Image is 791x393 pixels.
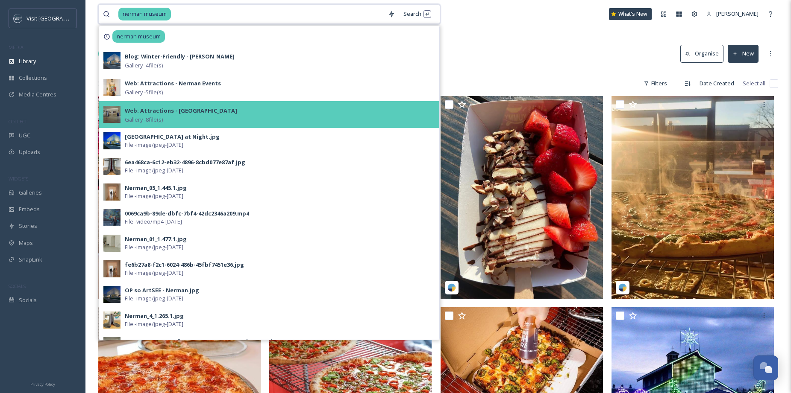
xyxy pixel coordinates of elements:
span: Gallery - 5 file(s) [125,88,163,96]
span: Uploads [19,148,40,156]
a: What's New [609,8,652,20]
span: SOCIALS [9,283,26,289]
div: OP so ArtSEE - Nerman.jpg [125,286,199,294]
strong: Blog: Winter-Friendly - [PERSON_NAME] [125,52,235,60]
img: a16e1692-1f96-410b-bd4b-ed20217a0a8b.jpg [103,260,121,277]
img: d5f96a14-fb3f-45a4-bcdc-135870010c9c.jpg [103,106,121,123]
span: MEDIA [9,44,24,50]
button: Organise [680,45,723,62]
button: Open Chat [753,355,778,380]
span: nerman museum [118,8,171,20]
span: Gallery - 8 file(s) [125,116,163,124]
div: [GEOGRAPHIC_DATA] at Night.jpg [125,133,220,141]
span: Visit [GEOGRAPHIC_DATA] [26,14,93,22]
div: 0069ca9b-89de-dbfc-7bf4-42dc2346a209.mp4 [125,210,249,218]
img: 92e7c787-60d7-4630-960d-f17da721081a.jpg [103,158,121,175]
span: nerman museum [112,30,165,43]
span: File - image/jpeg - [DATE] [125,294,183,303]
span: File - image/jpeg - [DATE] [125,166,183,175]
strong: Web: Attractions - [GEOGRAPHIC_DATA] [125,107,237,114]
span: COLLECT [9,118,27,125]
span: File - video/mp4 - [DATE] [125,218,182,226]
img: 8ff758a5-a2fa-40a1-a40d-81d92f84edd7.jpg [103,79,121,96]
span: Galleries [19,189,42,197]
img: 4552f522-ff33-48f3-b93b-5e1ce52b1689.jpg [103,337,121,354]
span: Privacy Policy [30,381,55,387]
span: SnapLink [19,256,42,264]
a: Privacy Policy [30,378,55,389]
span: 2201 file s [98,79,121,87]
img: snapsea-logo.png [447,283,456,292]
img: 21639f50-cedb-4d5a-b224-5fdd61c88fda.jpg [103,209,121,226]
a: Organise [680,45,728,62]
button: New [728,45,759,62]
img: f7685944-b4e2-491a-ad82-b053b8fc326b.jpg [103,311,121,329]
img: 28e2571b-de2b-1d7f-f854-e2d023a6be03.jpg [441,96,603,299]
span: Stories [19,222,37,230]
span: WIDGETS [9,175,28,182]
div: Nerman_05_1.445.1.jpg [125,184,187,192]
div: fe6b27a8-f2c1-6024-486b-45fbf7451e36.jpg [125,261,244,269]
span: Collections [19,74,47,82]
img: snapsea-logo.png [618,283,627,292]
img: cf5bad0c-546a-4b5a-b54e-8bca540eb937.jpg [103,183,121,201]
div: Nerman_01_1.477.1.jpg [125,235,187,243]
img: b7596154-88ac-44d0-acff-a2dbf7745056.jpg [103,132,121,149]
img: 1e75588a-480b-4f66-8c2c-eff1fdcc5b1e.jpg [103,52,121,69]
span: File - image/jpeg - [DATE] [125,192,183,200]
a: [PERSON_NAME] [702,6,763,22]
img: maryannekp-18038599079257257.jpeg [98,96,261,299]
span: Media Centres [19,90,56,99]
img: 11b041ff-12ed-6ff1-72a7-8dca0c679f7a.jpg [612,96,774,299]
img: c3es6xdrejuflcaqpovn.png [14,14,22,23]
div: Nerman_4_1.265.1.jpg [125,312,184,320]
span: UGC [19,131,30,140]
span: File - image/jpeg - [DATE] [125,320,183,328]
span: File - image/jpeg - [DATE] [125,243,183,251]
div: Date Created [695,75,738,92]
span: Gallery - 4 file(s) [125,61,163,70]
span: Socials [19,296,37,304]
span: [PERSON_NAME] [716,10,759,17]
span: Select all [743,79,765,87]
div: Nerman Museum of Contemporary Art - web - Copy.jpg [125,338,280,346]
span: File - image/jpeg - [DATE] [125,269,183,277]
div: Search [399,6,435,22]
span: File - image/jpeg - [DATE] [125,141,183,149]
strong: Web: Attractions - Nerman Events [125,79,221,87]
img: 4a0fb87e-2fef-450b-a962-54820f242032.jpg [103,286,121,303]
div: Filters [639,75,671,92]
span: Library [19,57,36,65]
div: 6ea468ca-6c12-eb32-4896-8cbd077e87af.jpg [125,158,245,166]
span: Embeds [19,205,40,213]
span: Maps [19,239,33,247]
img: 4461393c-4a12-40c4-a52e-fe54bb41e98e.jpg [103,235,121,252]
